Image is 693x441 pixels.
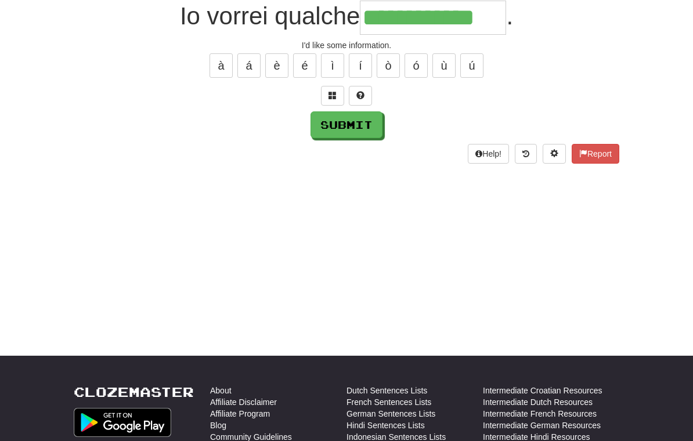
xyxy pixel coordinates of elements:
[210,53,233,78] button: à
[265,53,288,78] button: è
[572,144,619,164] button: Report
[349,86,372,106] button: Single letter hint - you only get 1 per sentence and score half the points! alt+h
[515,144,537,164] button: Round history (alt+y)
[346,396,431,408] a: French Sentences Lists
[321,86,344,106] button: Switch sentence to multiple choice alt+p
[405,53,428,78] button: ó
[349,53,372,78] button: í
[311,111,382,138] button: Submit
[377,53,400,78] button: ò
[346,408,435,420] a: German Sentences Lists
[210,385,232,396] a: About
[346,385,427,396] a: Dutch Sentences Lists
[74,385,194,399] a: Clozemaster
[483,385,602,396] a: Intermediate Croatian Resources
[293,53,316,78] button: é
[346,420,425,431] a: Hindi Sentences Lists
[180,2,360,30] span: Io vorrei qualche
[237,53,261,78] button: á
[321,53,344,78] button: ì
[74,408,171,437] img: Get it on Google Play
[74,39,619,51] div: I'd like some information.
[210,420,226,431] a: Blog
[210,408,270,420] a: Affiliate Program
[506,2,513,30] span: .
[210,396,277,408] a: Affiliate Disclaimer
[460,53,483,78] button: ú
[483,408,597,420] a: Intermediate French Resources
[483,420,601,431] a: Intermediate German Resources
[468,144,509,164] button: Help!
[432,53,456,78] button: ù
[483,396,593,408] a: Intermediate Dutch Resources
